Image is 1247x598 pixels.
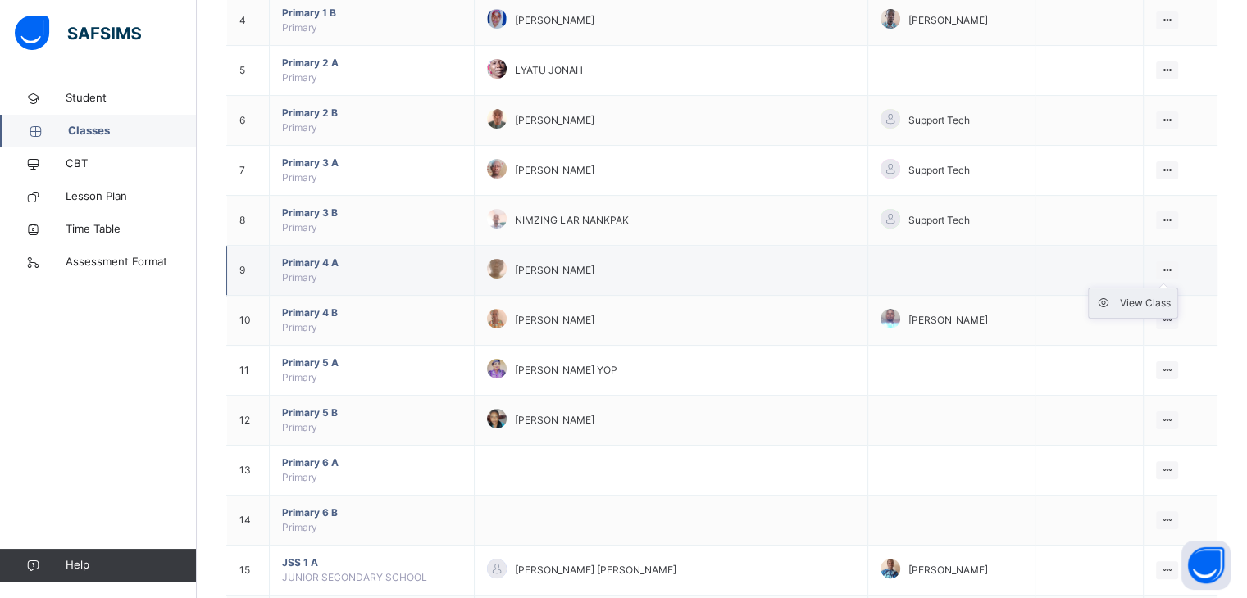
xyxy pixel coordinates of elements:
[515,163,594,178] span: [PERSON_NAME]
[282,505,462,520] span: Primary 6 B
[227,246,270,296] td: 9
[68,123,197,139] span: Classes
[908,13,988,28] span: [PERSON_NAME]
[908,113,970,128] span: Support Tech
[515,213,629,228] span: NIMZING LAR NANKPAK
[227,196,270,246] td: 8
[282,471,317,483] span: Primary
[282,271,317,283] span: Primary
[515,363,617,378] span: [PERSON_NAME] YOP
[66,221,197,238] span: Time Table
[282,571,427,583] span: JUNIOR SECONDARY SCHOOL
[908,313,988,328] span: [PERSON_NAME]
[66,90,197,106] span: Student
[227,46,270,96] td: 5
[282,56,462,70] span: Primary 2 A
[908,163,970,178] span: Support Tech
[908,563,988,578] span: [PERSON_NAME]
[282,521,317,533] span: Primary
[282,206,462,220] span: Primary 3 B
[282,455,462,470] span: Primary 6 A
[282,555,462,570] span: JSS 1 A
[515,63,583,78] span: LYATU JONAH
[515,413,594,428] span: [PERSON_NAME]
[227,146,270,196] td: 7
[227,396,270,446] td: 12
[282,356,462,370] span: Primary 5 A
[227,346,270,396] td: 11
[282,106,462,120] span: Primary 2 B
[66,156,197,172] span: CBT
[227,296,270,346] td: 10
[227,546,270,596] td: 15
[227,496,270,546] td: 14
[282,321,317,333] span: Primary
[282,21,317,34] span: Primary
[227,446,270,496] td: 13
[282,371,317,383] span: Primary
[282,156,462,170] span: Primary 3 A
[282,6,462,20] span: Primary 1 B
[282,221,317,233] span: Primary
[515,263,594,278] span: [PERSON_NAME]
[1120,295,1171,311] div: View Class
[515,13,594,28] span: [PERSON_NAME]
[282,405,462,420] span: Primary 5 B
[282,421,317,433] span: Primary
[282,256,462,270] span: Primary 4 A
[515,313,594,328] span: [PERSON_NAME]
[66,254,197,270] span: Assessment Format
[515,563,676,578] span: [PERSON_NAME] [PERSON_NAME]
[227,96,270,146] td: 6
[66,557,196,573] span: Help
[515,113,594,128] span: [PERSON_NAME]
[282,171,317,183] span: Primary
[15,16,141,50] img: safsims
[282,306,462,320] span: Primary 4 B
[282,121,317,134] span: Primary
[66,188,197,205] span: Lesson Plan
[282,71,317,84] span: Primary
[908,213,970,228] span: Support Tech
[1181,541,1231,590] button: Open asap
